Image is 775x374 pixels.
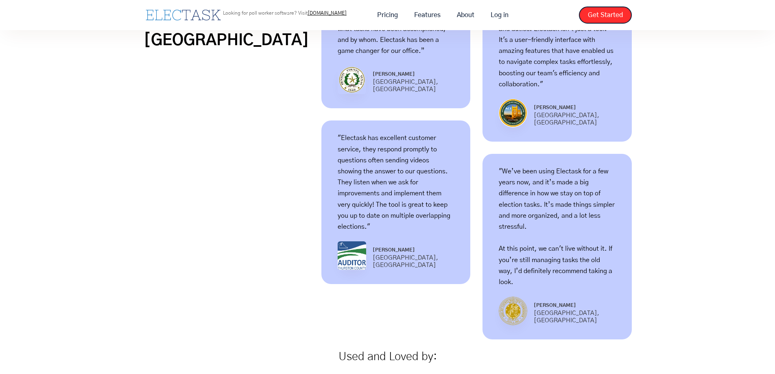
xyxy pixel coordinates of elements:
a: Get Started [579,7,632,24]
h1: Used and Loved by: [50,352,725,363]
p: Looking for poll worker software? Visit [223,11,347,15]
h6: [PERSON_NAME] [373,246,454,254]
h6: [PERSON_NAME] [534,302,616,309]
div: [GEOGRAPHIC_DATA], [GEOGRAPHIC_DATA] [373,79,454,93]
a: Log in [482,7,517,24]
a: Pricing [369,7,406,24]
h6: [PERSON_NAME] [534,104,616,111]
p: "Electask has excellent customer service, they respond promptly to questions often sending videos... [338,133,454,232]
a: [DOMAIN_NAME] [308,11,347,15]
a: About [449,7,482,24]
h6: [PERSON_NAME] [373,70,454,78]
a: Features [406,7,449,24]
div: [GEOGRAPHIC_DATA], [GEOGRAPHIC_DATA] [534,310,616,324]
div: [GEOGRAPHIC_DATA], [GEOGRAPHIC_DATA] [373,254,454,269]
a: home [144,8,223,22]
div: [GEOGRAPHIC_DATA], [GEOGRAPHIC_DATA] [534,112,616,127]
p: "We’ve been using Electask for a few years now, and it’s made a big difference in how we stay on ... [499,166,616,288]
